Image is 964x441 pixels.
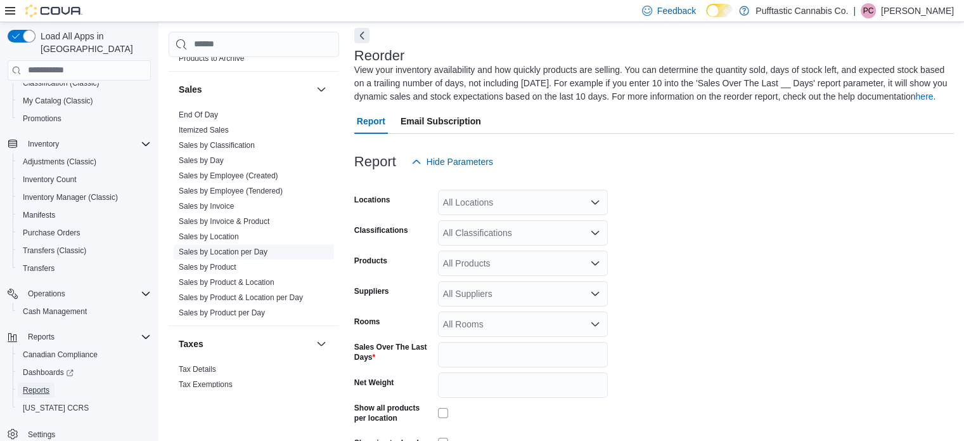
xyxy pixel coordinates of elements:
[13,303,156,320] button: Cash Management
[23,329,151,345] span: Reports
[18,400,94,416] a: [US_STATE] CCRS
[18,261,151,276] span: Transfers
[23,403,89,413] span: [US_STATE] CCRS
[23,96,93,106] span: My Catalog (Classic)
[23,246,86,256] span: Transfers (Classic)
[915,91,933,102] a: here
[13,224,156,242] button: Purchase Orders
[590,228,600,238] button: Open list of options
[179,202,234,211] a: Sales by Invoice
[179,380,233,389] a: Tax Exemptions
[169,362,339,397] div: Taxes
[3,285,156,303] button: Operations
[23,210,55,220] span: Manifests
[590,289,600,299] button: Open list of options
[13,188,156,206] button: Inventory Manager (Classic)
[590,197,600,207] button: Open list of options
[169,107,339,326] div: Sales
[18,172,82,187] a: Inventory Count
[23,78,100,88] span: Classification (Classic)
[401,109,481,134] span: Email Subscription
[28,139,59,149] span: Inventory
[179,308,265,317] a: Sales by Product per Day
[23,174,77,185] span: Inventory Count
[28,332,55,342] span: Reports
[179,54,244,63] a: Products to Archive
[18,93,98,109] a: My Catalog (Classic)
[179,364,216,374] span: Tax Details
[179,365,216,374] a: Tax Details
[179,156,224,165] a: Sales by Day
[18,76,151,91] span: Classification (Classic)
[28,289,65,299] span: Operations
[179,171,278,180] a: Sales by Employee (Created)
[13,242,156,260] button: Transfers (Classic)
[35,30,151,55] span: Load All Apps in [GEOGRAPHIC_DATA]
[18,347,151,362] span: Canadian Compliance
[406,149,498,174] button: Hide Parameters
[179,338,311,350] button: Taxes
[23,228,80,238] span: Purchase Orders
[3,135,156,153] button: Inventory
[354,286,389,296] label: Suppliers
[179,216,269,227] span: Sales by Invoice & Product
[18,383,151,398] span: Reports
[179,201,234,211] span: Sales by Invoice
[755,3,848,18] p: Pufftastic Cannabis Co.
[18,190,151,205] span: Inventory Manager (Classic)
[13,153,156,171] button: Adjustments (Classic)
[23,263,55,273] span: Transfers
[18,111,67,126] a: Promotions
[314,82,329,97] button: Sales
[18,365,151,380] span: Dashboards
[354,154,396,169] h3: Report
[657,4,696,17] span: Feedback
[18,383,55,398] a: Reports
[179,232,239,241] a: Sales by Location
[13,381,156,399] button: Reports
[354,378,394,388] label: Net Weight
[179,110,218,120] span: End Of Day
[354,28,370,43] button: Next
[179,187,283,195] a: Sales by Employee (Tendered)
[18,365,79,380] a: Dashboards
[23,192,118,202] span: Inventory Manager (Classic)
[179,247,267,256] a: Sales by Location per Day
[18,154,151,169] span: Adjustments (Classic)
[314,336,329,352] button: Taxes
[863,3,874,18] span: PC
[18,261,60,276] a: Transfers
[18,243,91,258] a: Transfers (Classic)
[23,286,151,301] span: Operations
[179,217,269,226] a: Sales by Invoice & Product
[179,171,278,181] span: Sales by Employee (Created)
[881,3,954,18] p: [PERSON_NAME]
[13,171,156,188] button: Inventory Count
[706,17,707,18] span: Dark Mode
[427,155,493,168] span: Hide Parameters
[18,207,151,223] span: Manifests
[18,304,92,319] a: Cash Management
[179,110,218,119] a: End Of Day
[179,263,236,272] a: Sales by Product
[179,155,224,166] span: Sales by Day
[179,83,202,96] h3: Sales
[357,109,385,134] span: Report
[18,172,151,187] span: Inventory Count
[354,48,404,63] h3: Reorder
[18,225,151,240] span: Purchase Orders
[179,126,229,135] a: Itemized Sales
[179,277,274,287] span: Sales by Product & Location
[23,136,64,152] button: Inventory
[354,342,433,362] label: Sales Over The Last Days
[23,286,70,301] button: Operations
[853,3,856,18] p: |
[179,83,311,96] button: Sales
[18,207,60,223] a: Manifests
[13,110,156,128] button: Promotions
[18,154,101,169] a: Adjustments (Classic)
[18,76,105,91] a: Classification (Classic)
[590,319,600,329] button: Open list of options
[590,258,600,268] button: Open list of options
[354,256,387,266] label: Products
